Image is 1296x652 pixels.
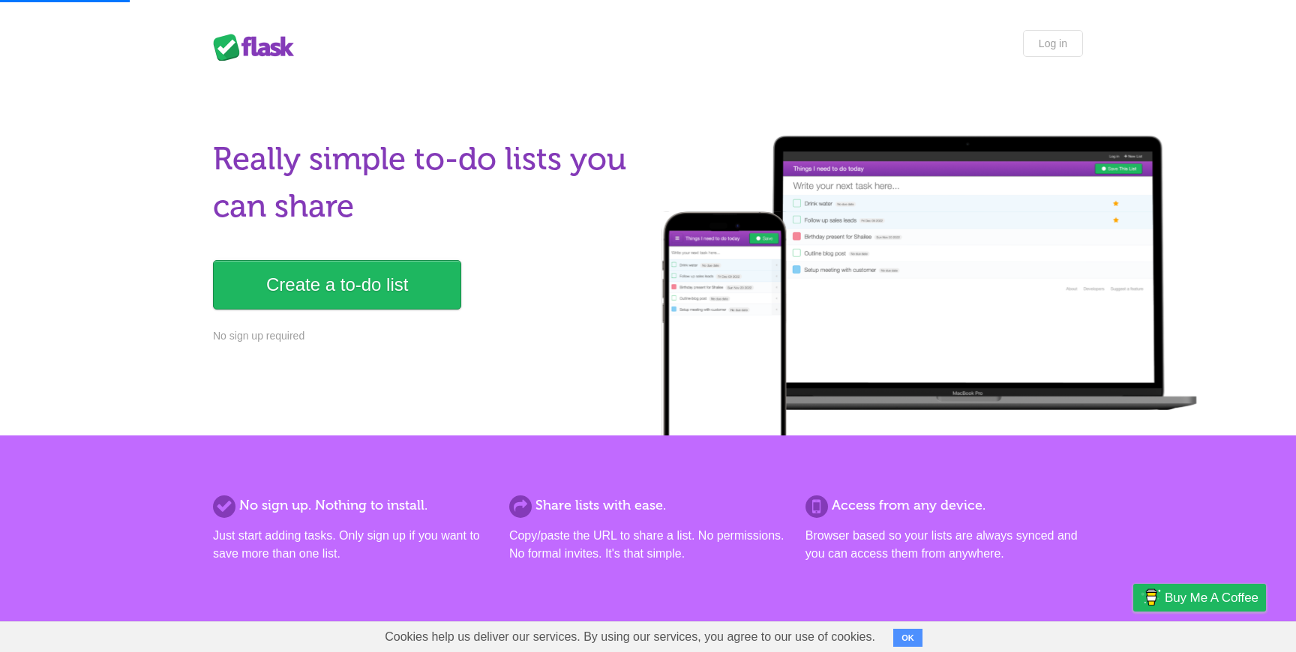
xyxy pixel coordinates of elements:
[1023,30,1083,57] a: Log in
[1133,584,1266,612] a: Buy me a coffee
[805,527,1083,563] p: Browser based so your lists are always synced and you can access them from anywhere.
[213,260,461,310] a: Create a to-do list
[213,34,303,61] div: Flask Lists
[893,629,922,647] button: OK
[805,495,1083,516] h2: Access from any device.
[213,136,639,230] h1: Really simple to-do lists you can share
[213,527,490,563] p: Just start adding tasks. Only sign up if you want to save more than one list.
[370,622,890,652] span: Cookies help us deliver our services. By using our services, you agree to our use of cookies.
[509,495,787,516] h2: Share lists with ease.
[1165,585,1258,611] span: Buy me a coffee
[213,495,490,516] h2: No sign up. Nothing to install.
[509,527,787,563] p: Copy/paste the URL to share a list. No permissions. No formal invites. It's that simple.
[1141,585,1161,610] img: Buy me a coffee
[213,328,639,344] p: No sign up required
